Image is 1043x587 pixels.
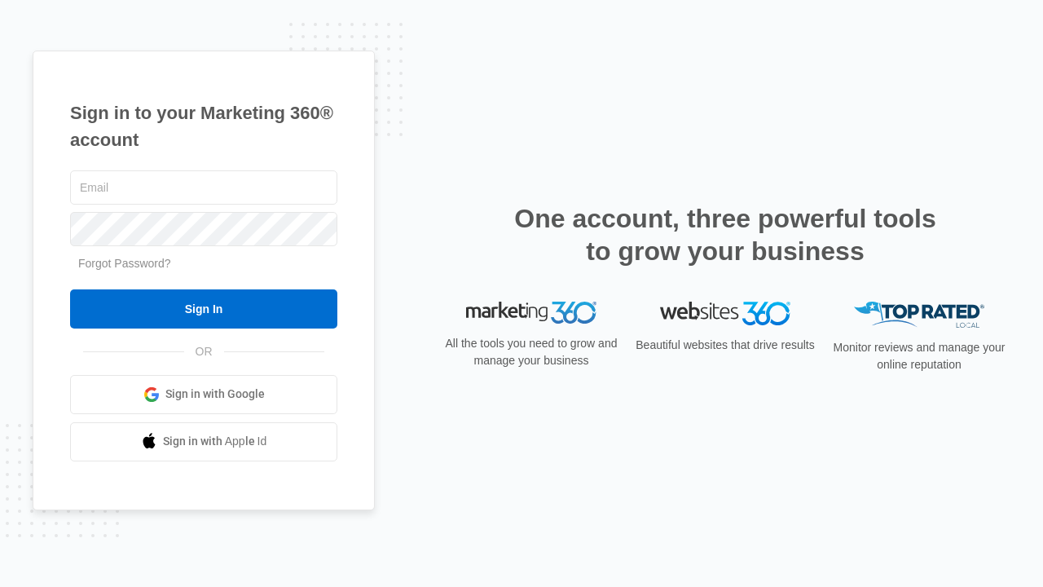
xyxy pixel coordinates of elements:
[70,375,337,414] a: Sign in with Google
[660,302,790,325] img: Websites 360
[440,335,623,369] p: All the tools you need to grow and manage your business
[78,257,171,270] a: Forgot Password?
[634,337,816,354] p: Beautiful websites that drive results
[184,343,224,360] span: OR
[70,289,337,329] input: Sign In
[854,302,984,329] img: Top Rated Local
[70,99,337,153] h1: Sign in to your Marketing 360® account
[165,386,265,403] span: Sign in with Google
[163,433,267,450] span: Sign in with Apple Id
[70,170,337,205] input: Email
[466,302,596,324] img: Marketing 360
[70,422,337,461] a: Sign in with Apple Id
[828,339,1010,373] p: Monitor reviews and manage your online reputation
[509,202,941,267] h2: One account, three powerful tools to grow your business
